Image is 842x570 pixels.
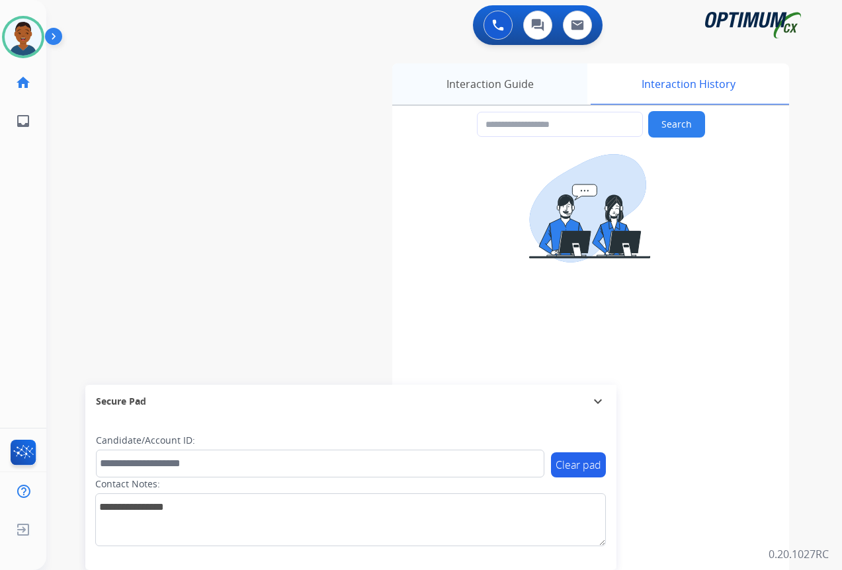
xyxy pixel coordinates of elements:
[5,19,42,56] img: avatar
[590,393,606,409] mat-icon: expand_more
[551,452,606,477] button: Clear pad
[15,75,31,91] mat-icon: home
[15,113,31,129] mat-icon: inbox
[587,63,789,104] div: Interaction History
[648,111,705,138] button: Search
[392,63,587,104] div: Interaction Guide
[96,434,195,447] label: Candidate/Account ID:
[95,477,160,491] label: Contact Notes:
[769,546,829,562] p: 0.20.1027RC
[96,395,146,408] span: Secure Pad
